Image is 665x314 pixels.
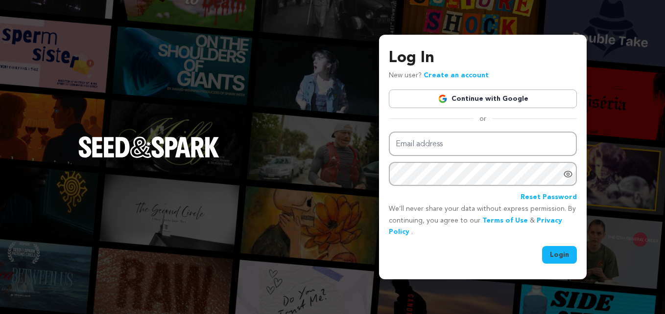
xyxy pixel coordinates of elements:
[542,246,577,264] button: Login
[521,192,577,203] a: Reset Password
[389,90,577,108] a: Continue with Google
[438,94,448,104] img: Google logo
[389,203,577,238] p: We’ll never share your data without express permission. By continuing, you agree to our & .
[474,114,492,124] span: or
[389,46,577,70] h3: Log In
[389,132,577,157] input: Email address
[78,136,219,158] img: Seed&Spark Logo
[424,72,489,79] a: Create an account
[563,169,573,179] a: Show password as plain text. Warning: this will display your password on the screen.
[389,70,489,82] p: New user?
[482,217,528,224] a: Terms of Use
[78,136,219,178] a: Seed&Spark Homepage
